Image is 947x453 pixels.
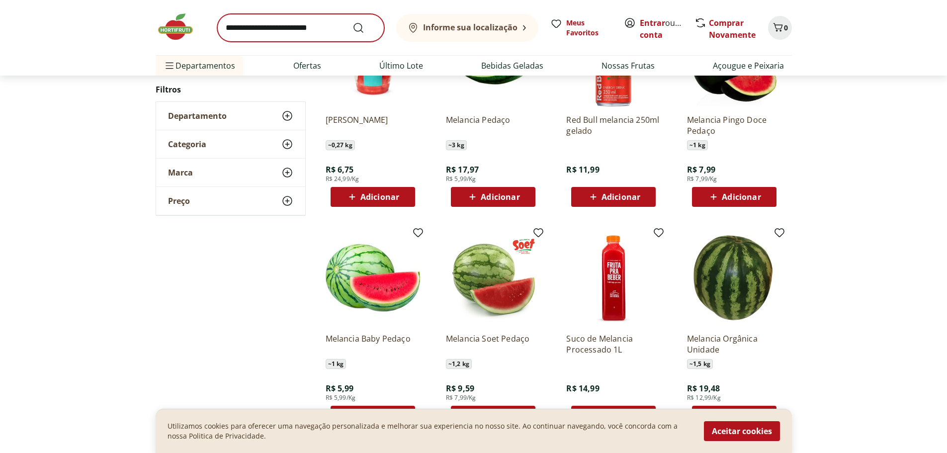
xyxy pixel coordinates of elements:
span: Preço [168,196,190,206]
span: R$ 11,99 [566,164,599,175]
a: Bebidas Geladas [481,60,543,72]
span: Departamento [168,111,227,121]
span: R$ 12,99/Kg [687,394,721,402]
span: Marca [168,168,193,178]
span: Adicionar [602,193,640,201]
a: Meus Favoritos [550,18,612,38]
button: Submit Search [352,22,376,34]
span: R$ 5,99/Kg [446,175,476,183]
a: [PERSON_NAME] [326,114,420,136]
span: ~ 1,2 kg [446,359,472,369]
span: Departamentos [164,54,235,78]
button: Adicionar [451,187,535,207]
p: Utilizamos cookies para oferecer uma navegação personalizada e melhorar sua experiencia no nosso ... [168,421,692,441]
a: Entrar [640,17,665,28]
span: Meus Favoritos [566,18,612,38]
button: Departamento [156,102,305,130]
button: Adicionar [571,406,656,426]
span: R$ 9,59 [446,383,474,394]
a: Melancia Baby Pedaço [326,333,420,355]
a: Suco de Melancia Processado 1L [566,333,661,355]
a: Último Lote [379,60,423,72]
button: Categoria [156,130,305,158]
img: Melancia Orgânica Unidade [687,231,781,325]
button: Adicionar [571,187,656,207]
span: ~ 1,5 kg [687,359,713,369]
span: Adicionar [481,193,519,201]
span: Adicionar [722,193,761,201]
a: Melancia Orgânica Unidade [687,333,781,355]
input: search [217,14,384,42]
button: Carrinho [768,16,792,40]
span: Adicionar [360,193,399,201]
a: Melancia Soet Pedaço [446,333,540,355]
span: R$ 24,99/Kg [326,175,359,183]
span: 0 [784,23,788,32]
span: ~ 1 kg [326,359,346,369]
button: Marca [156,159,305,186]
button: Adicionar [331,406,415,426]
button: Adicionar [331,187,415,207]
button: Menu [164,54,175,78]
a: Açougue e Peixaria [713,60,784,72]
span: R$ 17,97 [446,164,479,175]
span: ~ 1 kg [687,140,708,150]
span: Categoria [168,139,206,149]
img: Suco de Melancia Processado 1L [566,231,661,325]
span: ~ 0,27 kg [326,140,355,150]
a: Ofertas [293,60,321,72]
button: Adicionar [692,406,776,426]
img: Melancia Baby Pedaço [326,231,420,325]
a: Red Bull melancia 250ml gelado [566,114,661,136]
img: Melancia Soet Pedaço [446,231,540,325]
span: R$ 7,99/Kg [446,394,476,402]
img: Hortifruti [156,12,205,42]
a: Comprar Novamente [709,17,756,40]
span: R$ 5,99/Kg [326,394,356,402]
a: Melancia Pingo Doce Pedaço [687,114,781,136]
span: ou [640,17,684,41]
button: Adicionar [692,187,776,207]
span: R$ 14,99 [566,383,599,394]
button: Adicionar [451,406,535,426]
span: R$ 19,48 [687,383,720,394]
span: R$ 6,75 [326,164,354,175]
button: Informe sua localização [396,14,538,42]
a: Nossas Frutas [602,60,655,72]
b: Informe sua localização [423,22,517,33]
span: R$ 7,99/Kg [687,175,717,183]
span: ~ 3 kg [446,140,467,150]
span: R$ 5,99 [326,383,354,394]
a: Melancia Pedaço [446,114,540,136]
a: Criar conta [640,17,694,40]
h2: Filtros [156,80,306,99]
span: R$ 7,99 [687,164,715,175]
button: Preço [156,187,305,215]
button: Aceitar cookies [704,421,780,441]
